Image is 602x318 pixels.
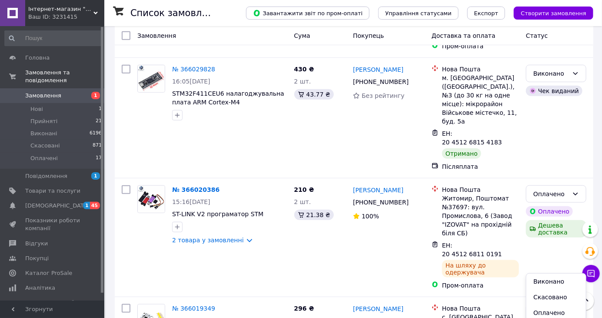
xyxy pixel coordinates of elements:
div: Дешева доставка [526,220,586,238]
span: 430 ₴ [294,66,314,73]
span: 15:16[DATE] [172,198,210,205]
div: Отримано [442,148,481,159]
a: Фото товару [137,65,165,93]
span: Скасовані [30,142,60,150]
a: № 366020386 [172,186,220,193]
span: Показники роботи компанії [25,217,80,232]
span: Замовлення та повідомлення [25,69,104,84]
a: [PERSON_NAME] [353,305,403,313]
span: Cума [294,32,310,39]
span: 21 [96,117,102,125]
span: Прийняті [30,117,57,125]
span: Статус [526,32,548,39]
div: Житомир, Поштомат №37697: вул. Промислова, 6 (Завод "IZOVAT" на прохідній біля СБ) [442,194,519,238]
span: Управління статусами [385,10,452,17]
a: Фото товару [137,185,165,213]
button: Завантажити звіт по пром-оплаті [246,7,369,20]
div: Оплачено [533,189,569,199]
span: 6196 [90,130,102,137]
div: Ваш ID: 3231415 [28,13,104,21]
span: Повідомлення [25,172,67,180]
span: Виконані [30,130,57,137]
div: Пром-оплата [442,281,519,290]
span: 2 шт. [294,78,311,85]
span: 296 ₴ [294,305,314,312]
a: № 366019349 [172,305,215,312]
div: Нова Пошта [442,65,519,74]
a: STM32F411CEU6 налагоджувальна плата ARM Cortex-M4 [172,90,284,106]
span: 1 [91,172,100,180]
div: Нова Пошта [442,185,519,194]
a: [PERSON_NAME] [353,65,403,74]
span: Відгуки [25,240,48,248]
a: [PERSON_NAME] [353,186,403,194]
span: 100% [362,213,379,220]
div: м. [GEOGRAPHIC_DATA] ([GEOGRAPHIC_DATA].), №3 (до 30 кг на одне місце): мікрорайон Військове міст... [442,74,519,126]
div: Пром-оплата [442,42,519,50]
li: Виконано [526,274,586,289]
button: Створити замовлення [514,7,593,20]
div: На шляху до одержувача [442,260,519,278]
span: Створити замовлення [521,10,586,17]
span: [PHONE_NUMBER] [353,78,409,85]
span: Доставка та оплата [432,32,496,39]
span: Каталог ProSale [25,269,72,277]
span: [DEMOGRAPHIC_DATA] [25,202,90,210]
a: 2 товара у замовленні [172,237,244,244]
span: Замовлення [137,32,176,39]
img: Фото товару [138,65,165,92]
span: 17 [96,154,102,162]
button: Чат з покупцем [582,265,600,282]
span: Нові [30,105,43,113]
span: 1 [83,202,90,209]
span: [PHONE_NUMBER] [353,199,409,206]
span: Покупці [25,254,49,262]
span: 16:05[DATE] [172,78,210,85]
span: 1 [91,92,100,99]
div: 21.38 ₴ [294,210,334,220]
span: Експорт [474,10,499,17]
span: ЕН: 20 4512 6815 4183 [442,130,502,146]
span: 210 ₴ [294,186,314,193]
span: Головна [25,54,50,62]
a: № 366029828 [172,66,215,73]
div: Виконано [533,69,569,78]
span: 871 [93,142,102,150]
button: Експорт [467,7,506,20]
span: 2 шт. [294,198,311,205]
div: 43.77 ₴ [294,89,334,100]
span: Завантажити звіт по пром-оплаті [253,9,363,17]
span: Без рейтингу [362,92,405,99]
input: Пошук [4,30,103,46]
li: Скасовано [526,289,586,305]
span: Покупець [353,32,384,39]
span: Інтернет-магазин "Перша гуртівня електрики" [28,5,93,13]
button: Управління статусами [378,7,459,20]
div: Нова Пошта [442,304,519,313]
div: Післяплата [442,162,519,171]
span: 1 [99,105,102,113]
span: Оплачені [30,154,58,162]
span: Інструменти веб-майстра та SEO [25,299,80,315]
span: Замовлення [25,92,61,100]
h1: Список замовлень [130,8,219,18]
span: ЕН: 20 4512 6811 0191 [442,242,502,258]
a: Створити замовлення [505,9,593,16]
div: Чек виданий [526,86,582,96]
img: Фото товару [138,186,165,213]
span: Аналітика [25,284,55,292]
span: Товари та послуги [25,187,80,195]
a: ST-LINK V2 програматор STM [172,211,263,218]
div: Оплачено [526,206,573,217]
span: 45 [90,202,100,209]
